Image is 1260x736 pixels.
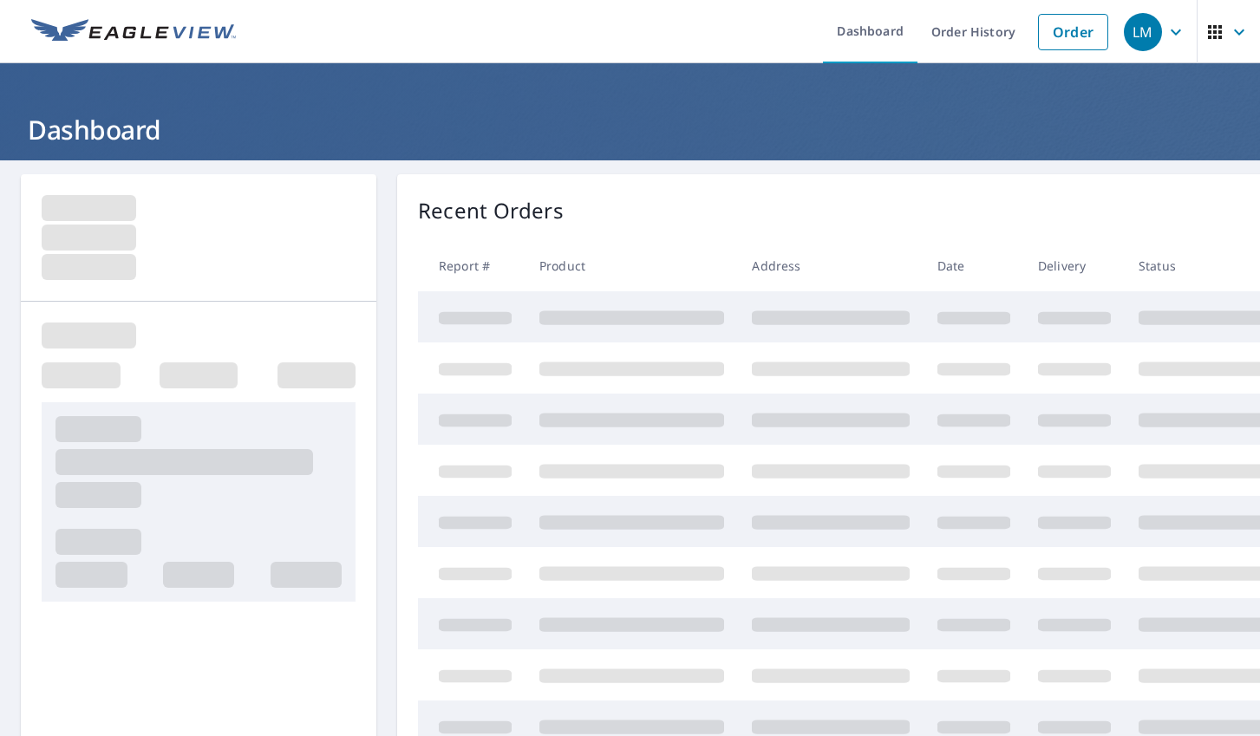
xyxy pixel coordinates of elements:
[738,240,924,291] th: Address
[924,240,1024,291] th: Date
[418,195,564,226] p: Recent Orders
[418,240,526,291] th: Report #
[526,240,738,291] th: Product
[21,112,1239,147] h1: Dashboard
[1124,13,1162,51] div: LM
[31,19,236,45] img: EV Logo
[1038,14,1108,50] a: Order
[1024,240,1125,291] th: Delivery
